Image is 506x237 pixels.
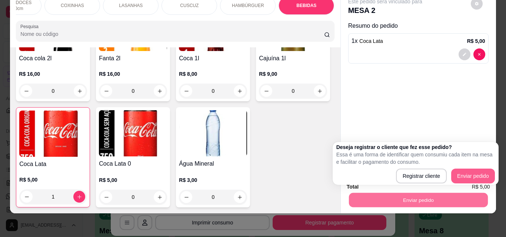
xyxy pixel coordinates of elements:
p: 1 x [352,37,383,45]
p: R$ 9,00 [259,70,327,78]
p: Essa é uma forma de identificar quem consumiu cada item na mesa e facilitar o pagamento do consumo. [336,151,495,166]
p: R$ 5,00 [467,37,485,45]
button: increase-product-quantity [74,85,86,97]
button: increase-product-quantity [73,191,85,203]
img: product-image [179,110,247,156]
p: R$ 5,00 [19,176,87,183]
button: decrease-product-quantity [100,191,112,203]
span: R$ 5,00 [472,183,490,191]
h2: Deseja registrar o cliente que fez esse pedido? [336,143,495,151]
span: Coca Lata [359,38,383,44]
p: R$ 16,00 [99,70,167,78]
p: R$ 3,00 [179,176,247,184]
button: decrease-product-quantity [180,191,192,203]
button: decrease-product-quantity [180,85,192,97]
h4: Coca cola 2l [19,54,87,63]
p: BEBIDAS [296,3,316,9]
h4: Água Mineral [179,159,247,168]
button: Registrar cliente [396,169,447,183]
p: CUSCUZ [180,3,199,9]
button: increase-product-quantity [154,85,166,97]
p: COXINHAS [61,3,84,9]
p: MESA 2 [348,5,422,16]
button: decrease-product-quantity [21,191,33,203]
button: increase-product-quantity [234,191,246,203]
img: product-image [19,111,87,157]
button: increase-product-quantity [234,85,246,97]
button: decrease-product-quantity [459,48,470,60]
h4: Cajuína 1l [259,54,327,63]
label: Pesquisa [20,23,41,30]
p: R$ 5,00 [99,176,167,184]
p: HAMBÚRGUER [232,3,264,9]
strong: Total [347,184,359,190]
h4: Coca 1l [179,54,247,63]
button: decrease-product-quantity [100,85,112,97]
p: Resumo do pedido [348,21,489,30]
button: decrease-product-quantity [20,85,32,97]
h4: Fanta 2l [99,54,167,63]
input: Pesquisa [20,30,324,38]
p: R$ 8,00 [179,70,247,78]
button: increase-product-quantity [154,191,166,203]
p: LASANHAS [119,3,143,9]
h4: Coca Lata 0 [99,159,167,168]
p: R$ 16,00 [19,70,87,78]
button: decrease-product-quantity [473,48,485,60]
button: Enviar pedido [451,169,495,183]
img: product-image [99,110,167,156]
button: decrease-product-quantity [260,85,272,97]
button: increase-product-quantity [314,85,326,97]
button: Enviar pedido [349,193,487,207]
h4: Coca Lata [19,160,87,169]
